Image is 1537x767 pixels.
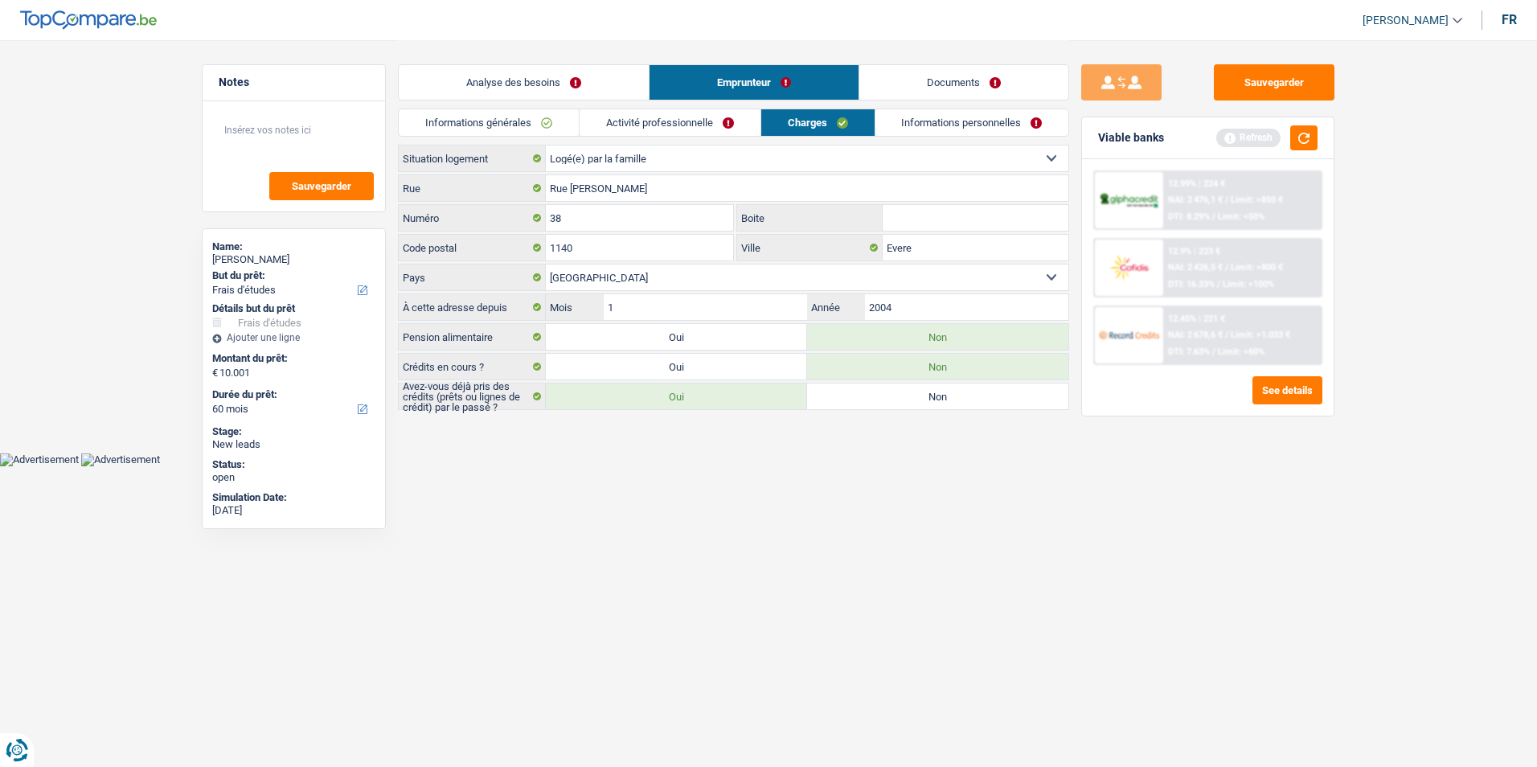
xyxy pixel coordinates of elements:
div: [DATE] [212,504,375,517]
a: Informations générales [399,109,579,136]
span: NAI: 2 426,5 € [1168,262,1223,273]
a: Documents [859,65,1068,100]
label: Oui [546,324,807,350]
span: NAI: 2 678,6 € [1168,330,1223,340]
img: AlphaCredit [1099,191,1158,210]
span: Sauvegarder [292,181,351,191]
span: Limit: <50% [1218,211,1264,222]
div: Stage: [212,425,375,438]
div: 12.45% | 221 € [1168,314,1225,324]
a: Informations personnelles [875,109,1069,136]
label: Numéro [399,205,546,231]
div: 12.99% | 224 € [1168,178,1225,189]
span: DTI: 16.33% [1168,279,1215,289]
div: Name: [212,240,375,253]
span: DTI: 7.63% [1168,347,1210,357]
label: Non [807,383,1068,409]
a: Activité professionnelle [580,109,760,136]
span: / [1225,262,1228,273]
span: Limit: <60% [1218,347,1264,357]
span: / [1225,330,1228,340]
label: Boite [737,205,883,231]
label: À cette adresse depuis [399,294,546,320]
button: Sauvegarder [269,172,374,200]
label: Mois [546,294,603,320]
span: / [1225,195,1228,205]
label: Non [807,324,1068,350]
label: Rue [399,175,546,201]
img: TopCompare Logo [20,10,157,30]
label: Oui [546,383,807,409]
label: Code postal [399,235,546,260]
span: Limit: >850 € [1231,195,1283,205]
span: Limit: <100% [1223,279,1274,289]
label: Oui [546,354,807,379]
label: Crédits en cours ? [399,354,546,379]
span: / [1212,211,1215,222]
div: Status: [212,458,375,471]
label: Durée du prêt: [212,388,372,401]
span: € [212,367,218,379]
h5: Notes [219,76,369,89]
div: open [212,471,375,484]
span: / [1212,347,1215,357]
span: / [1217,279,1220,289]
a: Charges [761,109,875,136]
img: Cofidis [1099,252,1158,282]
div: Détails but du prêt [212,302,375,315]
label: Pension alimentaire [399,324,546,350]
label: Année [807,294,864,320]
label: Non [807,354,1068,379]
label: Situation logement [399,146,546,171]
img: Record Credits [1099,320,1158,350]
span: [PERSON_NAME] [1363,14,1449,27]
label: Avez-vous déjà pris des crédits (prêts ou lignes de crédit) par le passé ? [399,383,546,409]
div: [PERSON_NAME] [212,253,375,266]
label: Montant du prêt: [212,352,372,365]
div: Ajouter une ligne [212,332,375,343]
label: Pays [399,265,546,290]
div: 12.9% | 223 € [1168,246,1220,256]
div: New leads [212,438,375,451]
a: [PERSON_NAME] [1350,7,1462,34]
label: Ville [737,235,883,260]
span: DTI: 8.29% [1168,211,1210,222]
div: Refresh [1216,129,1281,146]
a: Analyse des besoins [399,65,649,100]
label: But du prêt: [212,269,372,282]
button: See details [1252,376,1322,404]
input: AAAA [865,294,1068,320]
span: NAI: 2 476,1 € [1168,195,1223,205]
div: Simulation Date: [212,491,375,504]
span: Limit: >800 € [1231,262,1283,273]
span: Limit: >1.033 € [1231,330,1290,340]
button: Sauvegarder [1214,64,1334,100]
img: Advertisement [81,453,160,466]
div: fr [1502,12,1517,27]
input: MM [604,294,807,320]
div: Viable banks [1098,131,1164,145]
a: Emprunteur [650,65,859,100]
